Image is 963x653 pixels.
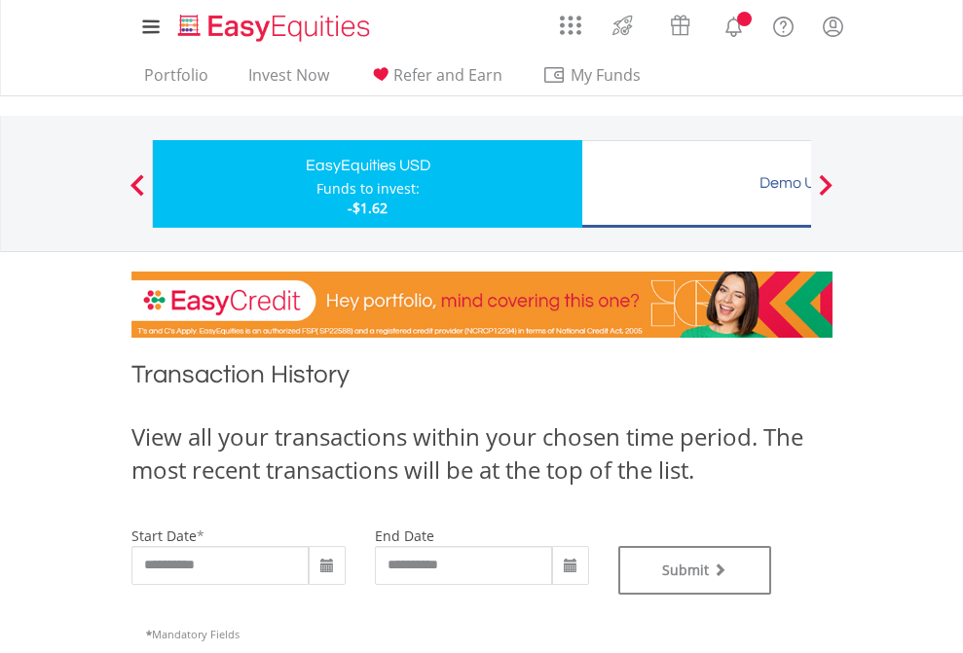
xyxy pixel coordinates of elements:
[170,5,378,44] a: Home page
[316,179,420,199] div: Funds to invest:
[131,420,833,488] div: View all your transactions within your chosen time period. The most recent transactions will be a...
[607,10,639,41] img: thrive-v2.svg
[165,152,571,179] div: EasyEquities USD
[393,64,502,86] span: Refer and Earn
[131,526,197,545] label: start date
[651,5,709,41] a: Vouchers
[664,10,696,41] img: vouchers-v2.svg
[709,5,759,44] a: Notifications
[131,357,833,401] h1: Transaction History
[560,15,581,36] img: grid-menu-icon.svg
[618,546,772,595] button: Submit
[547,5,594,36] a: AppsGrid
[759,5,808,44] a: FAQ's and Support
[808,5,858,48] a: My Profile
[361,65,510,95] a: Refer and Earn
[136,65,216,95] a: Portfolio
[375,526,434,545] label: end date
[118,184,157,203] button: Previous
[131,272,833,338] img: EasyCredit Promotion Banner
[174,12,378,44] img: EasyEquities_Logo.png
[241,65,337,95] a: Invest Now
[542,62,670,88] span: My Funds
[146,627,240,641] span: Mandatory Fields
[806,184,845,203] button: Next
[348,199,388,217] span: -$1.62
